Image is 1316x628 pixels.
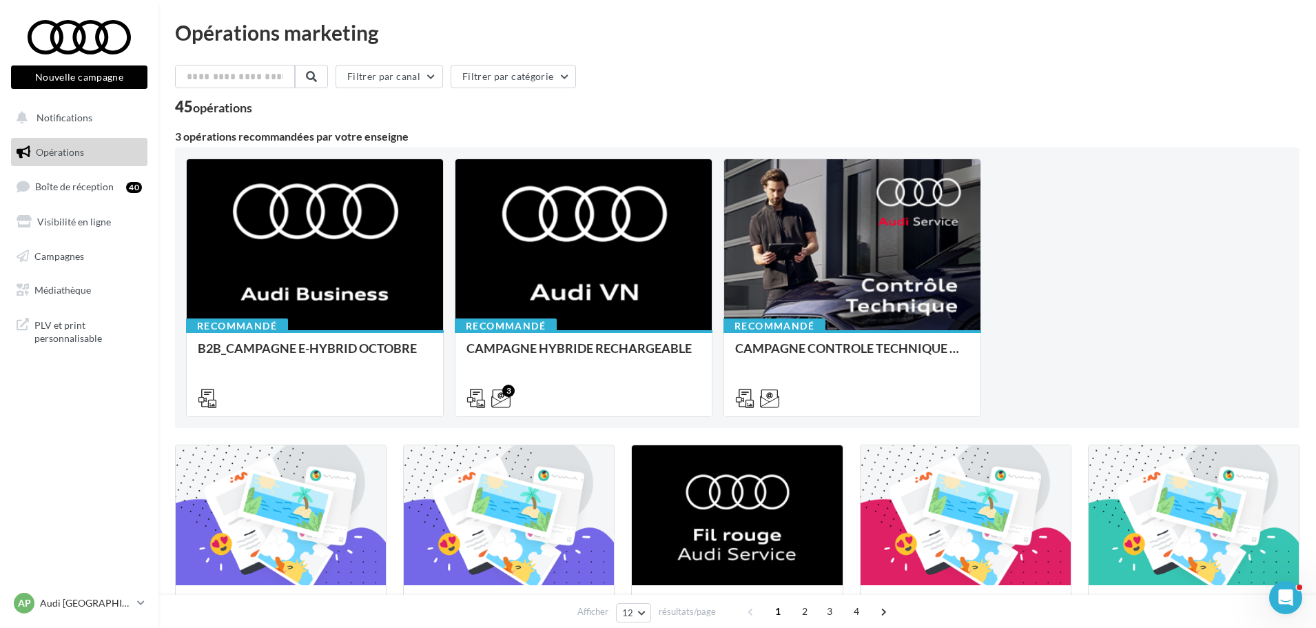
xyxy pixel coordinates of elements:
a: AP Audi [GEOGRAPHIC_DATA] [11,590,147,616]
div: Opérations marketing [175,22,1299,43]
span: Visibilité en ligne [37,216,111,227]
span: Notifications [37,112,92,123]
span: 4 [845,600,867,622]
a: Boîte de réception40 [8,172,150,201]
span: Opérations [36,146,84,158]
a: Médiathèque [8,276,150,305]
span: résultats/page [659,605,716,618]
div: B2B_CAMPAGNE E-HYBRID OCTOBRE [198,341,432,369]
span: 2 [794,600,816,622]
button: 12 [616,603,651,622]
span: Médiathèque [34,284,91,296]
a: Campagnes [8,242,150,271]
div: CAMPAGNE CONTROLE TECHNIQUE 25€ OCTOBRE [735,341,969,369]
span: Campagnes [34,250,84,261]
div: Recommandé [723,318,825,334]
div: 40 [126,182,142,193]
div: 3 opérations recommandées par votre enseigne [175,131,1299,142]
div: opérations [193,101,252,114]
span: 12 [622,607,634,618]
span: PLV et print personnalisable [34,316,142,345]
div: 45 [175,99,252,114]
span: AP [18,596,31,610]
span: Afficher [577,605,608,618]
iframe: Intercom live chat [1269,581,1302,614]
button: Filtrer par canal [336,65,443,88]
p: Audi [GEOGRAPHIC_DATA] [40,596,132,610]
span: 3 [819,600,841,622]
a: Visibilité en ligne [8,207,150,236]
div: Recommandé [186,318,288,334]
div: CAMPAGNE HYBRIDE RECHARGEABLE [466,341,701,369]
div: Recommandé [455,318,557,334]
button: Filtrer par catégorie [451,65,576,88]
span: 1 [767,600,789,622]
button: Nouvelle campagne [11,65,147,89]
button: Notifications [8,103,145,132]
span: Boîte de réception [35,181,114,192]
div: 3 [502,385,515,397]
a: PLV et print personnalisable [8,310,150,351]
a: Opérations [8,138,150,167]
